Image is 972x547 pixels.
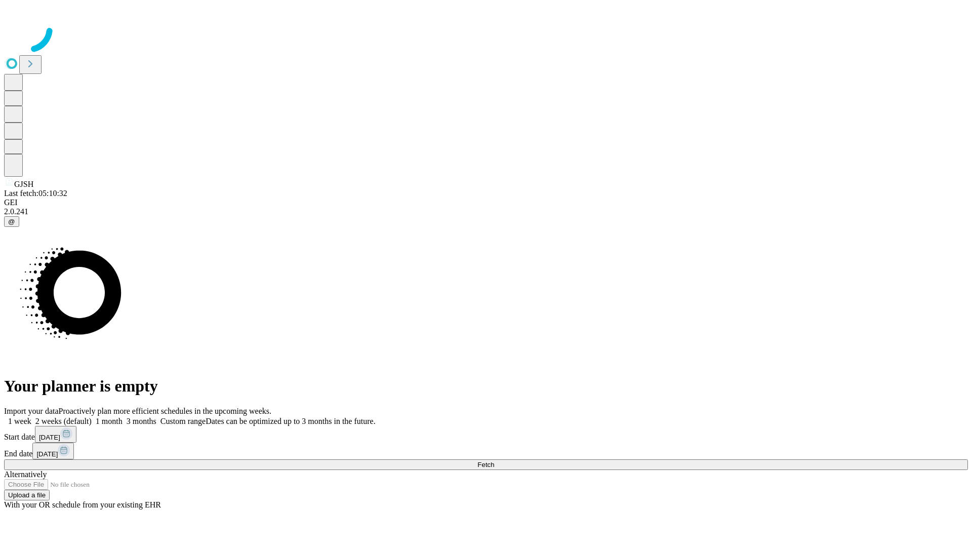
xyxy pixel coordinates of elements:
[96,417,123,425] span: 1 month
[35,426,76,443] button: [DATE]
[4,377,968,396] h1: Your planner is empty
[206,417,375,425] span: Dates can be optimized up to 3 months in the future.
[4,426,968,443] div: Start date
[35,417,92,425] span: 2 weeks (default)
[8,218,15,225] span: @
[4,500,161,509] span: With your OR schedule from your existing EHR
[4,407,59,415] span: Import your data
[14,180,33,188] span: GJSH
[4,207,968,216] div: 2.0.241
[127,417,156,425] span: 3 months
[477,461,494,468] span: Fetch
[4,189,67,198] span: Last fetch: 05:10:32
[4,198,968,207] div: GEI
[4,459,968,470] button: Fetch
[39,434,60,441] span: [DATE]
[32,443,74,459] button: [DATE]
[4,490,50,500] button: Upload a file
[4,216,19,227] button: @
[160,417,206,425] span: Custom range
[36,450,58,458] span: [DATE]
[59,407,271,415] span: Proactively plan more efficient schedules in the upcoming weeks.
[4,470,47,479] span: Alternatively
[8,417,31,425] span: 1 week
[4,443,968,459] div: End date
